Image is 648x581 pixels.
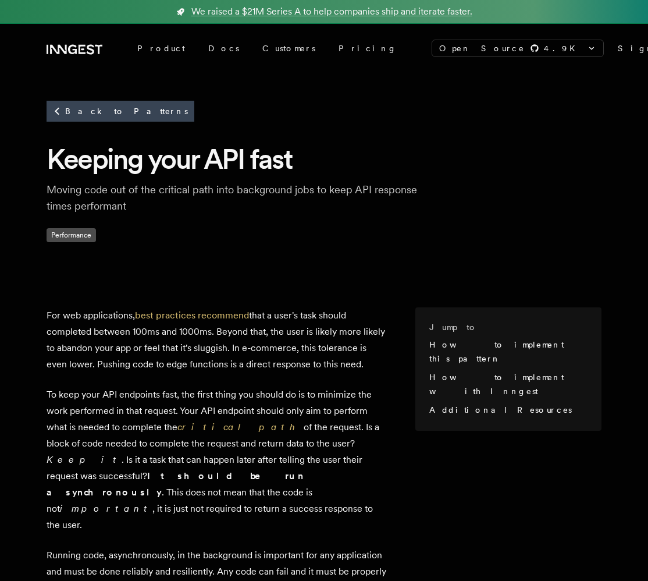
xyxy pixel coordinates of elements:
[191,5,472,19] span: We raised a $21M Series A to help companies ship and iterate faster.
[47,307,387,373] p: For web applications, that a user's task should completed between 100ms and 1000ms. Beyond that, ...
[429,405,572,415] a: Additional Resources
[126,38,197,59] div: Product
[47,387,387,533] p: To keep your API endpoints fast, the first thing you should do is to minimize the work performed ...
[177,421,304,433] a: critical path
[60,503,152,514] em: important
[429,340,564,363] a: How to implement this pattern
[47,101,194,122] a: Back to Patterns
[327,38,408,59] a: Pricing
[47,182,419,214] p: Moving code out of the critical path into background jobs to keep API response times performant
[251,38,327,59] a: Customers
[47,228,96,242] span: Performance
[439,42,525,54] span: Open Source
[429,373,564,396] a: How to implement with Inngest
[135,310,249,321] a: best practices recommend
[197,38,251,59] a: Docs
[429,321,583,333] h3: Jump to
[47,454,122,465] em: Keep it
[47,141,601,177] h1: Keeping your API fast
[47,470,304,498] strong: It should be run asynchronously
[544,42,582,54] span: 4.9 K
